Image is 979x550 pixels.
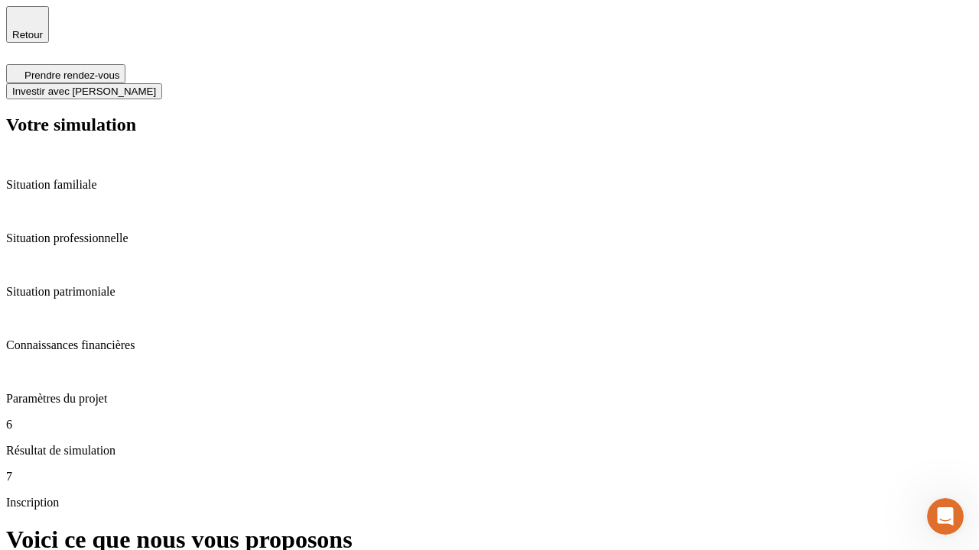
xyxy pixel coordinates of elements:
[6,392,973,406] p: Paramètres du projet
[24,70,119,81] span: Prendre rendez-vous
[6,231,973,245] p: Situation professionnelle
[6,178,973,192] p: Situation familiale
[6,444,973,458] p: Résultat de simulation
[6,115,973,135] h2: Votre simulation
[6,64,125,83] button: Prendre rendez-vous
[6,338,973,352] p: Connaissances financières
[6,470,973,484] p: 7
[6,285,973,299] p: Situation patrimoniale
[12,29,43,40] span: Retour
[6,496,973,510] p: Inscription
[6,6,49,43] button: Retour
[12,86,156,97] span: Investir avec [PERSON_NAME]
[6,83,162,99] button: Investir avec [PERSON_NAME]
[927,498,964,535] iframe: Intercom live chat
[6,418,973,432] p: 6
